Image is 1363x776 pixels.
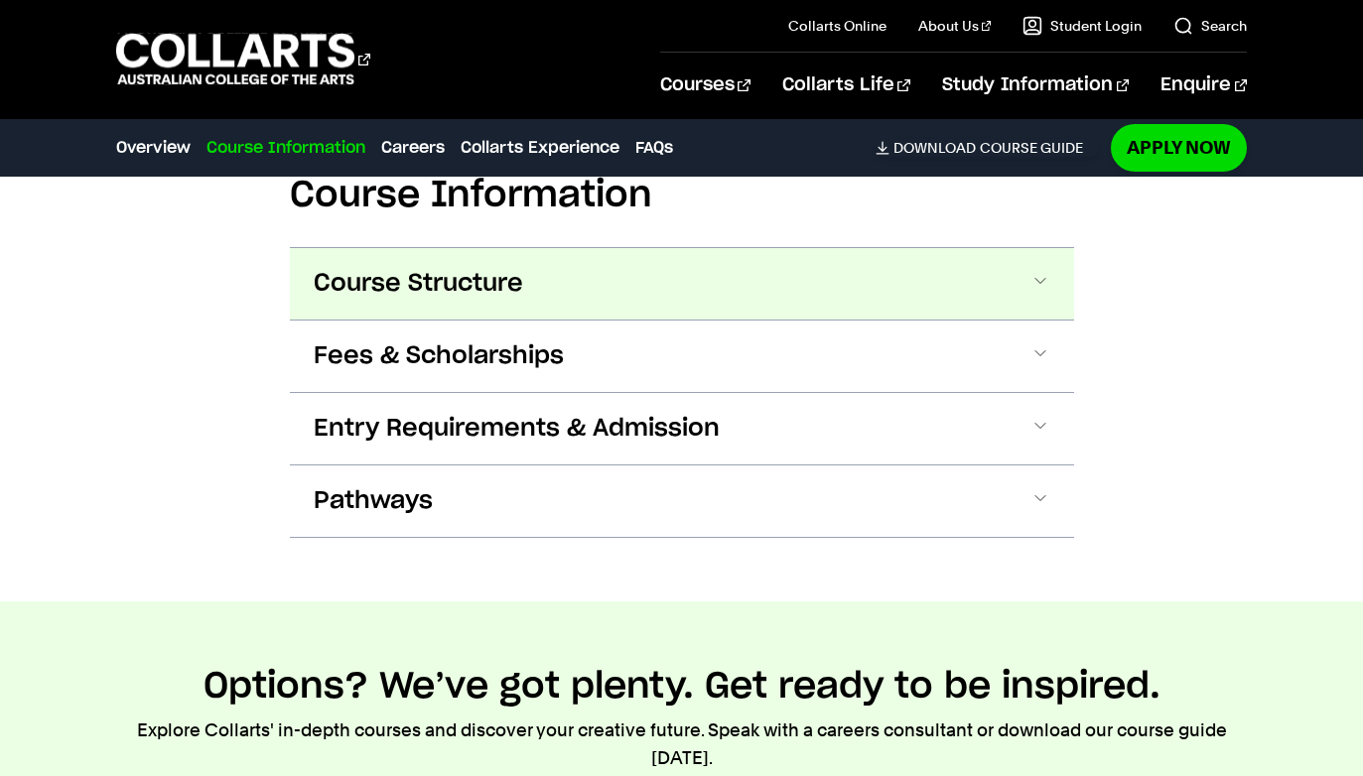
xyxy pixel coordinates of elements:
button: Entry Requirements & Admission [290,393,1074,464]
p: Explore Collarts' in-depth courses and discover your creative future. Speak with a careers consul... [116,716,1248,772]
a: Course Information [206,136,365,160]
span: Entry Requirements & Admission [314,413,720,445]
a: About Us [918,16,992,36]
a: Study Information [942,53,1129,118]
a: Collarts Experience [461,136,619,160]
a: Collarts Life [782,53,910,118]
span: Fees & Scholarships [314,340,564,372]
a: Overview [116,136,191,160]
a: Apply Now [1111,124,1247,171]
button: Pathways [290,465,1074,537]
span: Pathways [314,485,433,517]
a: Search [1173,16,1247,36]
h2: Options? We’ve got plenty. Get ready to be inspired. [204,665,1160,709]
a: FAQs [635,136,673,160]
span: Course Structure [314,268,523,300]
a: Student Login [1022,16,1142,36]
a: DownloadCourse Guide [876,139,1099,157]
a: Collarts Online [788,16,886,36]
h2: Course Information [290,174,1074,217]
a: Courses [660,53,750,118]
span: Download [893,139,976,157]
button: Fees & Scholarships [290,321,1074,392]
div: Go to homepage [116,31,370,87]
button: Course Structure [290,248,1074,320]
a: Careers [381,136,445,160]
a: Enquire [1160,53,1247,118]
